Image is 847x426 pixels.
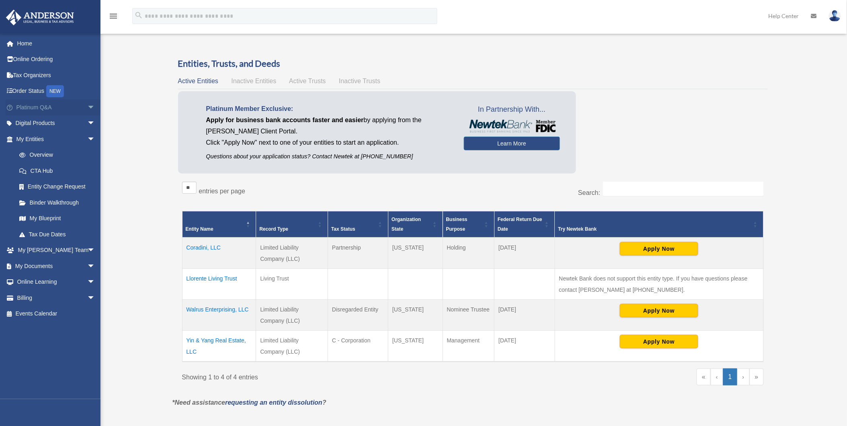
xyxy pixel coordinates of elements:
a: Binder Walkthrough [11,195,103,211]
a: Next [737,369,750,385]
th: Try Newtek Bank : Activate to sort [555,211,763,238]
div: Showing 1 to 4 of 4 entries [182,369,467,383]
button: Apply Now [620,335,698,348]
a: My [PERSON_NAME] Teamarrow_drop_down [6,242,107,258]
td: Walrus Enterprising, LLC [182,300,256,331]
a: Learn More [464,137,560,150]
i: search [134,11,143,20]
a: Digital Productsarrow_drop_down [6,115,107,131]
span: Active Entities [178,78,218,84]
a: First [697,369,711,385]
td: Management [443,331,494,362]
span: Active Trusts [289,78,326,84]
p: Questions about your application status? Contact Newtek at [PHONE_NUMBER] [206,152,452,162]
th: Entity Name: Activate to invert sorting [182,211,256,238]
td: [DATE] [494,331,555,362]
td: [US_STATE] [388,300,443,331]
span: In Partnership With... [464,103,560,116]
p: Click "Apply Now" next to one of your entities to start an application. [206,137,452,148]
th: Organization State: Activate to sort [388,211,443,238]
td: Yin & Yang Real Estate, LLC [182,331,256,362]
span: Apply for business bank accounts faster and easier [206,117,364,123]
a: menu [109,14,118,21]
span: arrow_drop_down [87,115,103,132]
td: Limited Liability Company (LLC) [256,331,328,362]
a: Tax Organizers [6,67,107,83]
img: User Pic [829,10,841,22]
span: arrow_drop_down [87,290,103,306]
td: [DATE] [494,300,555,331]
td: Living Trust [256,269,328,300]
a: Entity Change Request [11,179,103,195]
td: [US_STATE] [388,331,443,362]
a: Last [750,369,764,385]
a: My Documentsarrow_drop_down [6,258,107,274]
span: Tax Status [331,226,355,232]
td: Coradini, LLC [182,238,256,269]
td: Holding [443,238,494,269]
label: entries per page [199,188,246,195]
div: NEW [46,85,64,97]
h3: Entities, Trusts, and Deeds [178,57,768,70]
span: Entity Name [186,226,213,232]
span: Record Type [259,226,288,232]
td: C - Corporation [328,331,388,362]
a: Online Ordering [6,51,107,68]
span: Organization State [392,217,421,232]
a: Overview [11,147,99,163]
a: My Entitiesarrow_drop_down [6,131,103,147]
a: requesting an entity dissolution [225,399,322,406]
em: *Need assistance ? [172,399,326,406]
p: by applying from the [PERSON_NAME] Client Portal. [206,115,452,137]
span: arrow_drop_down [87,131,103,147]
a: My Blueprint [11,211,103,227]
label: Search: [578,189,600,196]
a: 1 [723,369,737,385]
a: Online Learningarrow_drop_down [6,274,107,290]
p: Platinum Member Exclusive: [206,103,452,115]
a: Events Calendar [6,306,107,322]
button: Apply Now [620,304,698,317]
th: Tax Status: Activate to sort [328,211,388,238]
span: Federal Return Due Date [498,217,542,232]
th: Record Type: Activate to sort [256,211,328,238]
img: Anderson Advisors Platinum Portal [4,10,76,25]
span: arrow_drop_down [87,258,103,274]
a: Tax Due Dates [11,226,103,242]
span: arrow_drop_down [87,274,103,291]
span: Inactive Entities [231,78,276,84]
td: Limited Liability Company (LLC) [256,238,328,269]
span: arrow_drop_down [87,99,103,116]
a: Previous [711,369,723,385]
th: Federal Return Due Date: Activate to sort [494,211,555,238]
td: Newtek Bank does not support this entity type. If you have questions please contact [PERSON_NAME]... [555,269,763,300]
span: Inactive Trusts [339,78,380,84]
span: arrow_drop_down [87,242,103,259]
a: Home [6,35,107,51]
button: Apply Now [620,242,698,256]
td: Partnership [328,238,388,269]
td: Limited Liability Company (LLC) [256,300,328,331]
a: Billingarrow_drop_down [6,290,107,306]
a: CTA Hub [11,163,103,179]
th: Business Purpose: Activate to sort [443,211,494,238]
img: NewtekBankLogoSM.png [468,120,556,133]
div: Try Newtek Bank [558,224,751,234]
td: [DATE] [494,238,555,269]
i: menu [109,11,118,21]
td: Disregarded Entity [328,300,388,331]
a: Platinum Q&Aarrow_drop_down [6,99,107,115]
a: Order StatusNEW [6,83,107,100]
td: Llorente Living Trust [182,269,256,300]
span: Business Purpose [446,217,468,232]
td: [US_STATE] [388,238,443,269]
td: Nominee Trustee [443,300,494,331]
